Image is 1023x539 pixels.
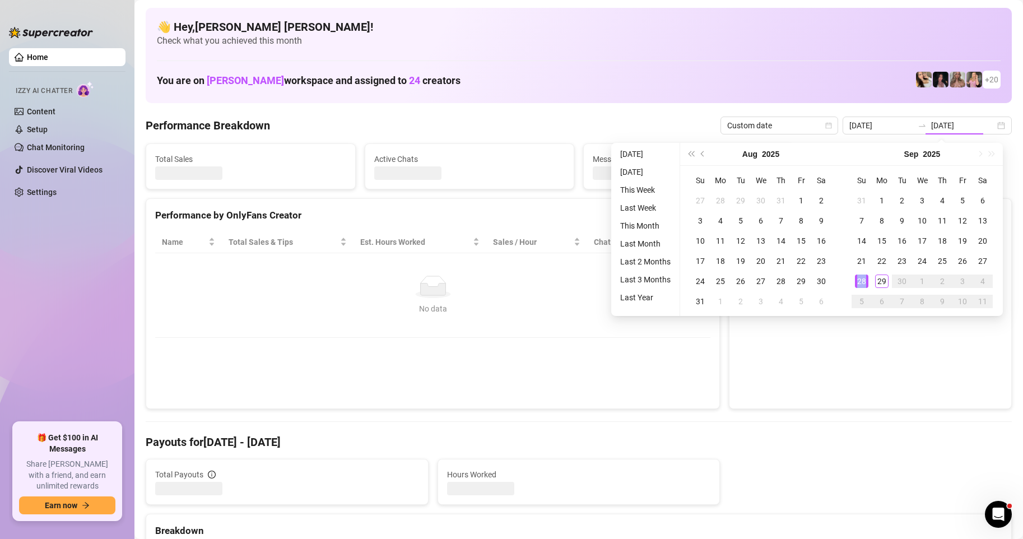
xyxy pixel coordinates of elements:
span: Total Payouts [155,468,203,481]
a: Content [27,107,55,116]
span: arrow-right [82,501,90,509]
img: Baby (@babyyyybellaa) [933,72,948,87]
a: Home [27,53,48,62]
img: logo-BBDzfeDw.svg [9,27,93,38]
a: Chat Monitoring [27,143,85,152]
span: Total Sales [155,153,346,165]
button: Earn nowarrow-right [19,496,115,514]
span: Active Chats [374,153,565,165]
h4: Payouts for [DATE] - [DATE] [146,434,1012,450]
span: to [918,121,927,130]
span: 24 [409,75,420,86]
span: calendar [825,122,832,129]
span: Earn now [45,501,77,510]
span: info-circle [208,471,216,478]
div: Est. Hours Worked [360,236,471,248]
div: Breakdown [155,523,1002,538]
img: Avry (@avryjennerfree) [916,72,932,87]
img: Kenzie (@dmaxkenzfree) [966,72,982,87]
span: [PERSON_NAME] [207,75,284,86]
span: Sales / Hour [493,236,571,248]
span: swap-right [918,121,927,130]
span: Total Sales & Tips [229,236,338,248]
input: Start date [849,119,913,132]
span: Custom date [727,117,831,134]
span: Name [162,236,206,248]
div: Sales by OnlyFans Creator [738,208,1002,223]
th: Total Sales & Tips [222,231,354,253]
span: Share [PERSON_NAME] with a friend, and earn unlimited rewards [19,459,115,492]
span: Hours Worked [447,468,711,481]
span: + 20 [985,73,998,86]
h1: You are on workspace and assigned to creators [157,75,461,87]
span: Messages Sent [593,153,784,165]
h4: Performance Breakdown [146,118,270,133]
th: Name [155,231,222,253]
h4: 👋 Hey, [PERSON_NAME] [PERSON_NAME] ! [157,19,1001,35]
iframe: Intercom live chat [985,501,1012,528]
a: Discover Viral Videos [27,165,103,174]
span: Check what you achieved this month [157,35,1001,47]
a: Settings [27,188,57,197]
img: Kenzie (@dmaxkenz) [950,72,965,87]
span: Chat Conversion [594,236,695,248]
img: AI Chatter [77,81,94,97]
th: Chat Conversion [587,231,710,253]
span: 🎁 Get $100 in AI Messages [19,433,115,454]
th: Sales / Hour [486,231,587,253]
input: End date [931,119,995,132]
a: Setup [27,125,48,134]
span: Izzy AI Chatter [16,86,72,96]
div: No data [166,303,699,315]
div: Performance by OnlyFans Creator [155,208,710,223]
